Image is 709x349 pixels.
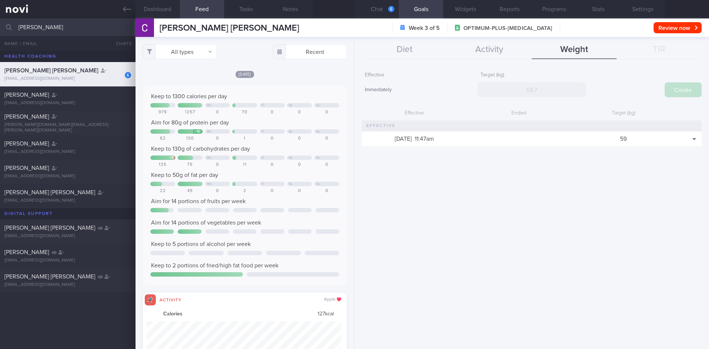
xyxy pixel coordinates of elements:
div: Sa [289,103,293,107]
span: Keep to 50g of fat per day [151,172,218,178]
button: Weight [532,41,617,59]
span: [PERSON_NAME] [PERSON_NAME] [4,225,95,231]
div: 0 [260,162,285,168]
div: [EMAIL_ADDRESS][DOMAIN_NAME] [4,258,131,263]
div: 75 [178,162,203,168]
button: Diet [362,41,447,59]
div: 11 [232,162,257,168]
span: [PERSON_NAME] [PERSON_NAME] [160,24,299,32]
span: [PERSON_NAME] [4,249,49,255]
div: [EMAIL_ADDRESS][DOMAIN_NAME] [4,76,131,82]
div: 0 [287,110,312,115]
div: 0 [205,162,230,168]
button: All types [143,44,217,59]
div: 0 [314,110,339,115]
div: + 5 [169,156,174,160]
strong: Week 3 of 5 [409,24,440,32]
div: 0 [205,188,230,194]
div: 0 [260,110,285,115]
div: Activity [156,296,185,302]
div: 1 [232,136,257,141]
div: 0 [260,188,285,194]
div: 130 [178,136,203,141]
div: Fr [261,156,265,160]
div: [EMAIL_ADDRESS][DOMAIN_NAME] [4,174,131,179]
span: [PERSON_NAME] [4,114,49,120]
div: 0 [205,136,230,141]
div: 0 [260,136,285,141]
div: Fr [261,182,265,186]
div: 70 [232,110,257,115]
div: Fr [261,130,265,134]
div: Sa [289,182,293,186]
span: Keep to 5 portions of alcohol per week [151,241,251,247]
div: We [207,130,212,134]
div: 62 [150,136,175,141]
div: 0 [314,136,339,141]
div: [EMAIL_ADDRESS][DOMAIN_NAME] [4,149,131,155]
div: 6 [388,6,394,12]
span: Keep to 2 portions of fried/high fat food per week [151,263,278,268]
span: [PERSON_NAME] [PERSON_NAME] [4,189,95,195]
span: OPTIMUM-PLUS-[MEDICAL_DATA] [463,25,552,32]
button: Review now [654,22,702,33]
div: Fr [261,103,265,107]
div: 0 [287,162,312,168]
div: [EMAIL_ADDRESS][DOMAIN_NAME] [4,198,131,203]
span: [PERSON_NAME] [4,165,49,171]
span: [PERSON_NAME] [4,141,49,147]
div: Su [316,182,320,186]
div: [PERSON_NAME][DOMAIN_NAME][EMAIL_ADDRESS][PERSON_NAME][DOMAIN_NAME] [4,122,131,133]
div: [EMAIL_ADDRESS][DOMAIN_NAME] [4,282,131,288]
div: Su [316,156,320,160]
span: [PERSON_NAME] [4,92,49,98]
div: 135 [150,162,175,168]
div: 0 [287,188,312,194]
span: Keep to 1300 calories per day [151,93,227,99]
div: 2 [232,188,257,194]
div: 49 [178,188,203,194]
span: 127 kcal [318,311,334,318]
span: [PERSON_NAME] [PERSON_NAME] [4,68,98,73]
div: 0 [314,162,339,168]
div: 0 [287,136,312,141]
div: 0 [314,188,339,194]
div: Su [316,130,320,134]
span: Aim for 14 portions of vegetables per week [151,220,261,226]
span: [DATE] [236,71,254,78]
div: [EMAIL_ADDRESS][DOMAIN_NAME] [4,233,131,239]
span: Keep to 130g of carbohydrates per day [151,146,250,152]
div: Sa [289,130,293,134]
div: Sa [289,156,293,160]
div: 979 [150,110,175,115]
div: We [207,156,212,160]
div: 22 [150,188,175,194]
div: Su [316,103,320,107]
div: 0 [205,110,230,115]
div: We [207,182,212,186]
div: 6 [125,72,131,78]
div: [EMAIL_ADDRESS][DOMAIN_NAME] [4,100,131,106]
div: 1257 [178,110,203,115]
div: + 50 [194,130,201,134]
span: Aim for 14 portions of fruits per week [151,198,246,204]
div: Apple [324,297,341,302]
strong: Calories [163,311,182,318]
button: Activity [447,41,532,59]
span: Aim for 80g of protein per day [151,120,229,126]
div: We [207,103,212,107]
span: [PERSON_NAME] [PERSON_NAME] [4,274,95,280]
button: Chats [106,36,136,51]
